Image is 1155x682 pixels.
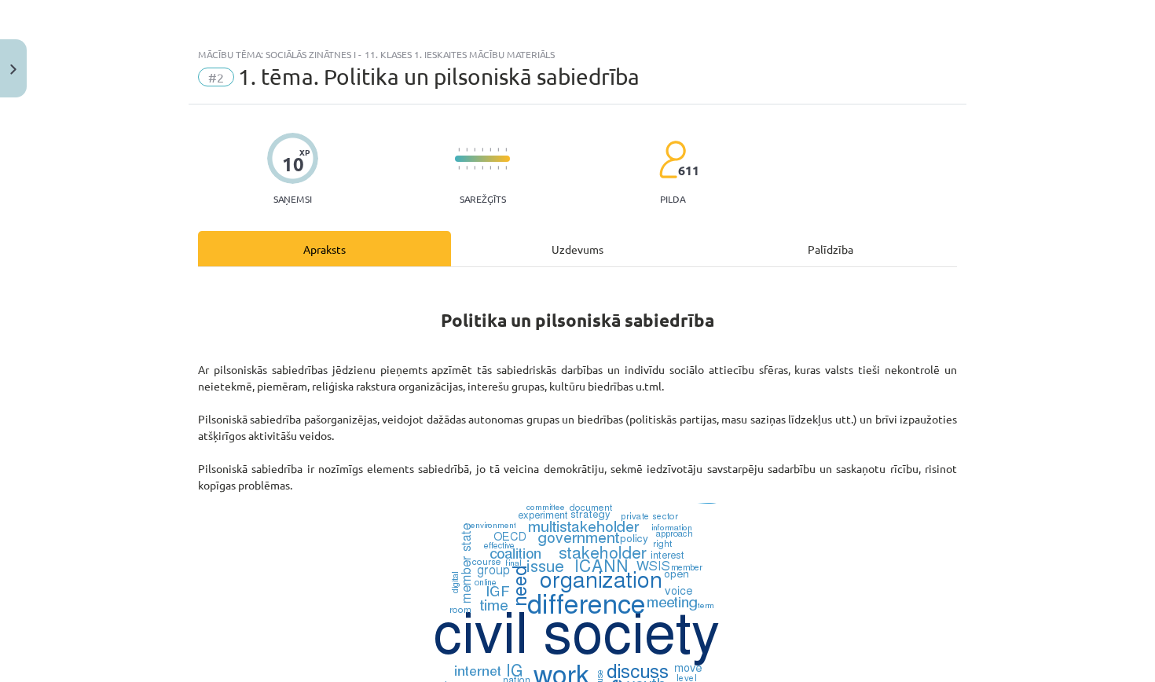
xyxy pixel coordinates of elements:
[458,166,460,170] img: icon-short-line-57e1e144782c952c97e751825c79c345078a6d821885a25fce030b3d8c18986b.svg
[466,148,467,152] img: icon-short-line-57e1e144782c952c97e751825c79c345078a6d821885a25fce030b3d8c18986b.svg
[458,148,460,152] img: icon-short-line-57e1e144782c952c97e751825c79c345078a6d821885a25fce030b3d8c18986b.svg
[299,148,310,156] span: XP
[198,49,957,60] div: Mācību tēma: Sociālās zinātnes i - 11. klases 1. ieskaites mācību materiāls
[474,148,475,152] img: icon-short-line-57e1e144782c952c97e751825c79c345078a6d821885a25fce030b3d8c18986b.svg
[466,166,467,170] img: icon-short-line-57e1e144782c952c97e751825c79c345078a6d821885a25fce030b3d8c18986b.svg
[482,166,483,170] img: icon-short-line-57e1e144782c952c97e751825c79c345078a6d821885a25fce030b3d8c18986b.svg
[505,166,507,170] img: icon-short-line-57e1e144782c952c97e751825c79c345078a6d821885a25fce030b3d8c18986b.svg
[238,64,640,90] span: 1. tēma. Politika un pilsoniskā sabiedrība
[505,148,507,152] img: icon-short-line-57e1e144782c952c97e751825c79c345078a6d821885a25fce030b3d8c18986b.svg
[267,193,318,204] p: Saņemsi
[658,140,686,179] img: students-c634bb4e5e11cddfef0936a35e636f08e4e9abd3cc4e673bd6f9a4125e45ecb1.svg
[10,64,16,75] img: icon-close-lesson-0947bae3869378f0d4975bcd49f059093ad1ed9edebbc8119c70593378902aed.svg
[441,309,714,332] strong: Politika un pilsoniskā sabiedrība
[198,68,234,86] span: #2
[482,148,483,152] img: icon-short-line-57e1e144782c952c97e751825c79c345078a6d821885a25fce030b3d8c18986b.svg
[497,148,499,152] img: icon-short-line-57e1e144782c952c97e751825c79c345078a6d821885a25fce030b3d8c18986b.svg
[198,361,957,493] p: Ar pilsoniskās sabiedrības jēdzienu pieņemts apzīmēt tās sabiedriskās darbības un indivīdu sociāl...
[678,163,699,178] span: 611
[460,193,506,204] p: Sarežģīts
[282,153,304,175] div: 10
[451,231,704,266] div: Uzdevums
[497,166,499,170] img: icon-short-line-57e1e144782c952c97e751825c79c345078a6d821885a25fce030b3d8c18986b.svg
[489,148,491,152] img: icon-short-line-57e1e144782c952c97e751825c79c345078a6d821885a25fce030b3d8c18986b.svg
[489,166,491,170] img: icon-short-line-57e1e144782c952c97e751825c79c345078a6d821885a25fce030b3d8c18986b.svg
[660,193,685,204] p: pilda
[198,231,451,266] div: Apraksts
[474,166,475,170] img: icon-short-line-57e1e144782c952c97e751825c79c345078a6d821885a25fce030b3d8c18986b.svg
[704,231,957,266] div: Palīdzība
